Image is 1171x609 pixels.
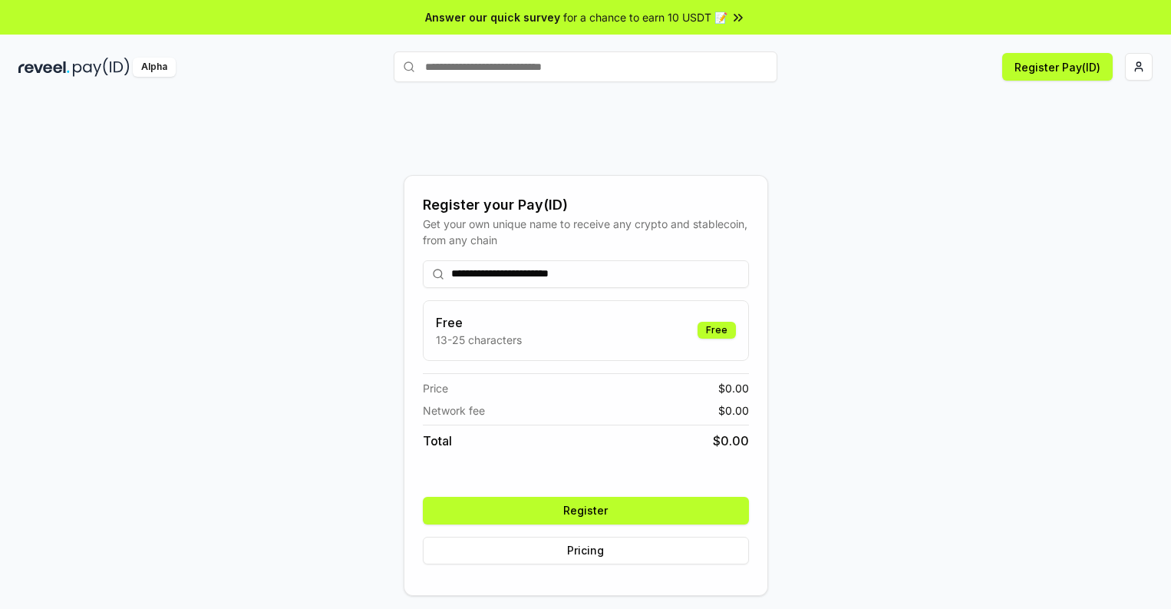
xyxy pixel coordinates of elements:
[423,537,749,564] button: Pricing
[718,380,749,396] span: $ 0.00
[423,216,749,248] div: Get your own unique name to receive any crypto and stablecoin, from any chain
[423,432,452,450] span: Total
[18,58,70,77] img: reveel_dark
[423,402,485,419] span: Network fee
[563,9,727,25] span: for a chance to earn 10 USDT 📝
[698,322,736,339] div: Free
[436,332,522,348] p: 13-25 characters
[425,9,560,25] span: Answer our quick survey
[133,58,176,77] div: Alpha
[718,402,749,419] span: $ 0.00
[423,497,749,525] button: Register
[436,313,522,332] h3: Free
[713,432,749,450] span: $ 0.00
[1002,53,1113,81] button: Register Pay(ID)
[423,194,749,216] div: Register your Pay(ID)
[73,58,130,77] img: pay_id
[423,380,448,396] span: Price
